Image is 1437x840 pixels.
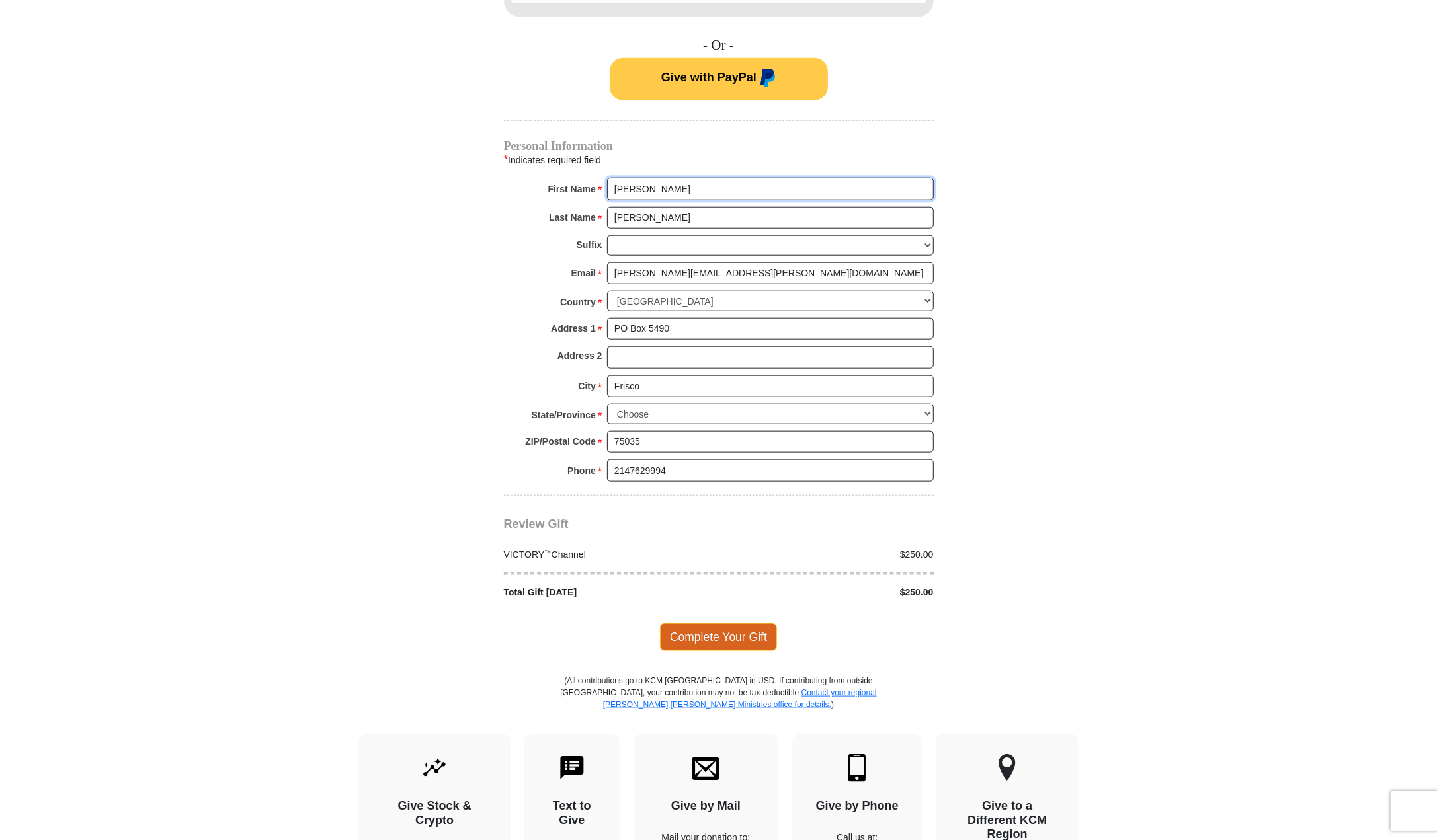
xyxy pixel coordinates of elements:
[421,754,448,782] img: give-by-stock.svg
[549,208,596,227] strong: Last Name
[504,517,569,531] span: Review Gift
[843,754,871,782] img: mobile.svg
[998,754,1016,782] img: other-region
[557,346,602,365] strong: Address 2
[577,235,602,254] strong: Suffix
[815,799,899,814] h4: Give by Phone
[558,754,586,782] img: text-to-give.svg
[497,548,719,562] div: VICTORY Channel
[661,71,757,84] span: Give with PayPal
[719,586,941,599] div: $250.00
[532,406,596,424] strong: State/Province
[551,319,596,338] strong: Address 1
[504,141,934,151] h4: Personal Information
[610,58,828,100] button: Give with PayPal
[382,799,487,827] h4: Give Stock & Crypto
[544,548,552,556] sup: ™
[692,754,719,782] img: envelope.svg
[657,799,756,814] h4: Give by Mail
[504,37,934,54] h4: - Or -
[560,293,596,311] strong: Country
[757,69,776,90] img: paypal
[567,461,596,480] strong: Phone
[560,675,878,734] p: (All contributions go to KCM [GEOGRAPHIC_DATA] in USD. If contributing from outside [GEOGRAPHIC_D...
[525,432,596,451] strong: ZIP/Postal Code
[504,151,934,169] div: Indicates required field
[548,799,596,827] h4: Text to Give
[578,377,595,395] strong: City
[719,548,941,562] div: $250.00
[548,180,596,198] strong: First Name
[497,586,719,599] div: Total Gift [DATE]
[660,623,777,651] span: Complete Your Gift
[571,264,596,282] strong: Email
